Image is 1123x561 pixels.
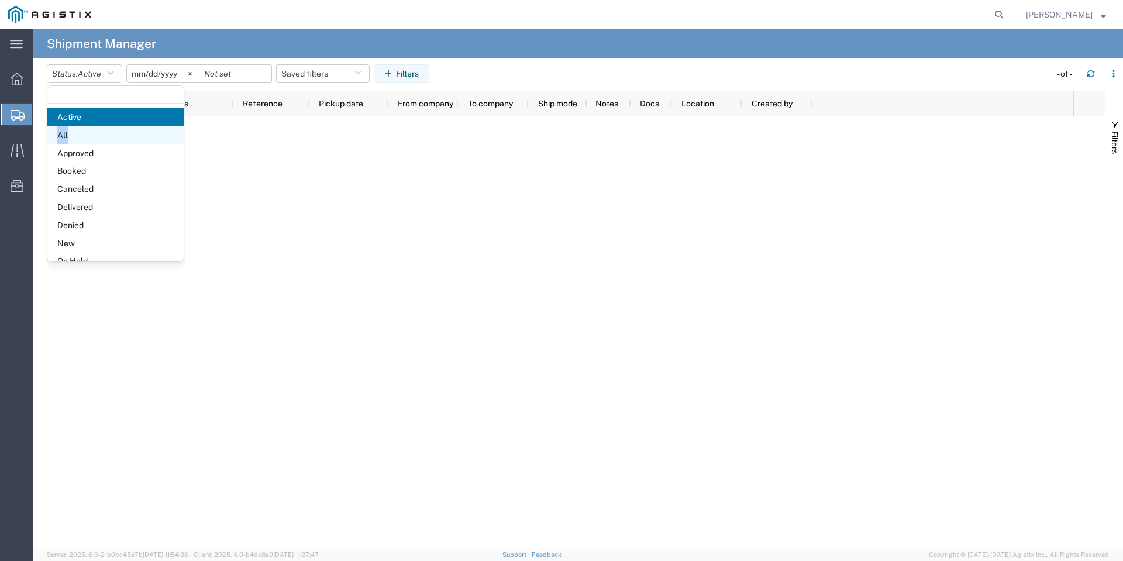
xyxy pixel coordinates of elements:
span: Denied [47,216,184,235]
span: Approved [47,144,184,163]
span: New [47,235,184,253]
button: [PERSON_NAME] [1025,8,1107,22]
input: Not set [199,65,271,82]
div: - of - [1057,68,1077,80]
span: Location [681,99,714,108]
h4: Shipment Manager [47,29,156,58]
a: Support [502,551,532,558]
span: Created by [752,99,793,108]
span: [DATE] 11:37:47 [273,551,319,558]
button: Status:Active [47,64,122,83]
span: Client: 2025.16.0-b4dc8a9 [194,551,319,558]
span: On Hold [47,252,184,270]
span: Filters [1110,131,1119,154]
span: From company [398,99,453,108]
span: Server: 2025.16.0-21b0bc45e7b [47,551,188,558]
span: Reference [243,99,283,108]
button: Saved filters [276,64,370,83]
span: Canceled [47,180,184,198]
span: To company [468,99,513,108]
span: Notes [595,99,618,108]
a: Feedback [532,551,561,558]
button: Filters [374,64,429,83]
span: Copyright © [DATE]-[DATE] Agistix Inc., All Rights Reserved [929,550,1109,560]
span: Tanner Gill [1026,8,1093,21]
span: [DATE] 11:54:36 [143,551,188,558]
input: Not set [127,65,199,82]
span: Active [78,69,101,78]
img: logo [8,6,91,23]
span: Delivered [47,198,184,216]
span: Pickup date [319,99,363,108]
span: All [47,126,184,144]
span: Active [47,108,184,126]
span: Booked [47,162,184,180]
span: Docs [640,99,659,108]
span: Ship mode [538,99,577,108]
